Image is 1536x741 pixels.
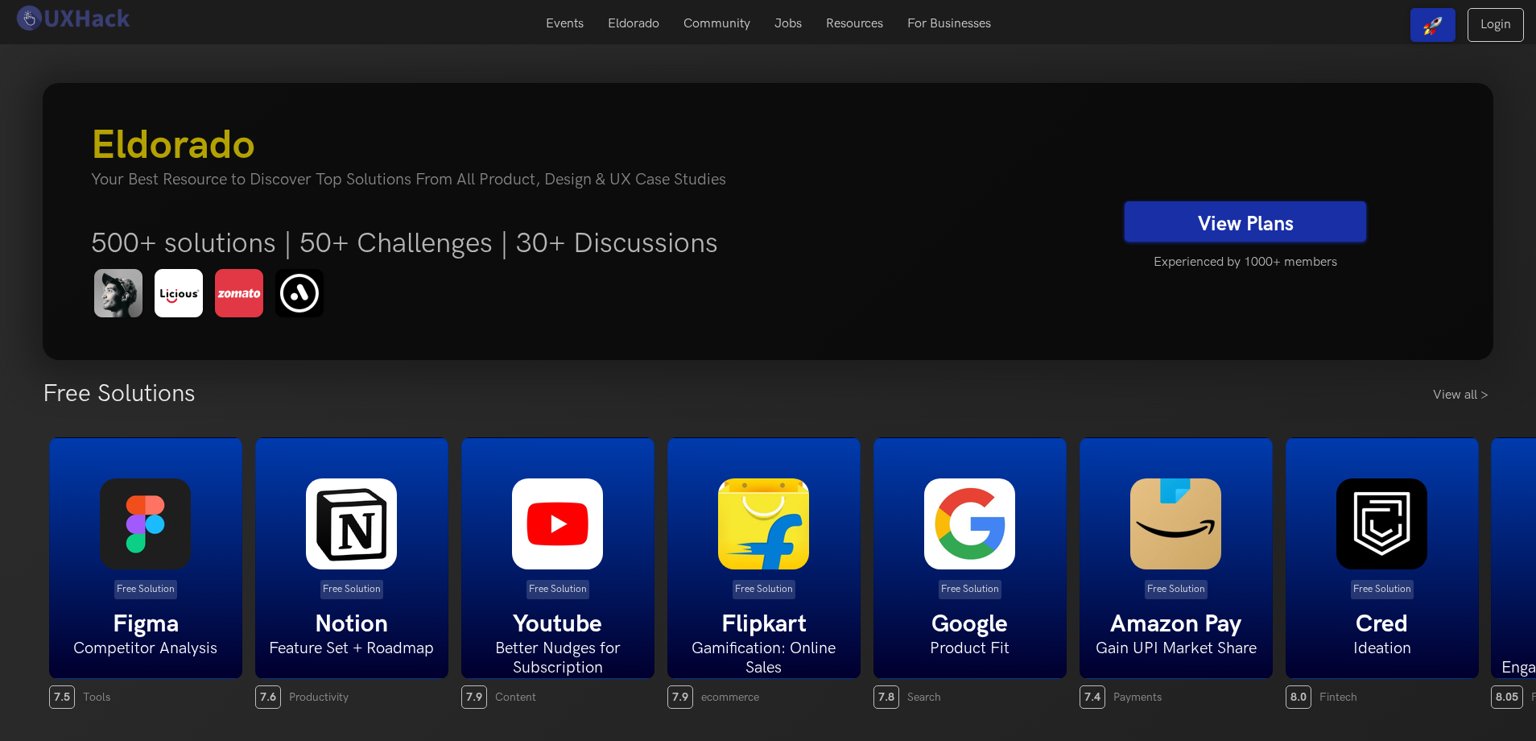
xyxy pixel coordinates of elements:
[1468,8,1524,42] a: Login
[1286,639,1478,658] h6: Ideation
[461,437,654,709] a: Free Solution Youtube Better Nudges for Subscription 7.9 Content
[50,639,242,658] h6: Competitor Analysis
[255,437,448,709] a: Free Solution Notion Feature Set + Roadmap 7.6 Productivity
[1319,690,1357,704] span: Fintech
[733,580,795,599] p: Free Solution
[1433,386,1493,405] a: View all >
[43,379,196,408] h3: Free Solutions
[1125,246,1366,279] h5: Experienced by 1000+ members
[534,8,596,39] a: Events
[701,690,759,704] span: ecommerce
[255,685,281,709] span: 7.6
[1423,16,1443,35] img: rocket
[289,690,349,704] span: Productivity
[1286,610,1478,639] h5: Cred
[114,580,177,599] p: Free Solution
[91,226,1101,260] h5: 500+ solutions | 50+ Challenges | 30+ Discussions
[895,8,1003,39] a: For Businesses
[91,122,1101,170] h3: Eldorado
[762,8,814,39] a: Jobs
[596,8,671,39] a: Eldorado
[668,639,860,677] h6: Gamification: Online Sales
[874,639,1066,658] h6: Product Fit
[256,639,448,658] h6: Feature Set + Roadmap
[873,685,899,709] span: 7.8
[1080,639,1272,658] h6: Gain UPI Market Share
[668,610,860,639] h5: Flipkart
[462,610,654,639] h5: Youtube
[907,690,941,704] span: Search
[462,639,654,677] h6: Better Nudges for Subscription
[1491,685,1523,709] span: 8.05
[50,610,242,639] h5: Figma
[874,610,1066,639] h5: Google
[1351,580,1414,599] p: Free Solution
[49,437,242,709] a: Free Solution Figma Competitor Analysis 7.5 Tools
[1080,610,1272,639] h5: Amazon Pay
[814,8,895,39] a: Resources
[49,685,75,709] span: 7.5
[1145,580,1208,599] p: Free Solution
[1125,201,1366,242] a: View Plans
[939,580,1001,599] p: Free Solution
[671,8,762,39] a: Community
[83,690,110,704] span: Tools
[667,437,861,709] a: Free Solution Flipkart Gamification: Online Sales 7.9 ecommerce
[1286,437,1479,709] a: Free Solution Cred Ideation 8.0 Fintech
[256,610,448,639] h5: Notion
[667,685,693,709] span: 7.9
[1080,685,1105,709] span: 7.4
[320,580,383,599] p: Free Solution
[1080,437,1273,709] a: Free Solution Amazon Pay Gain UPI Market Share 7.4 Payments
[495,690,536,704] span: Content
[12,4,133,32] img: UXHack logo
[1113,690,1162,704] span: Payments
[526,580,589,599] p: Free Solution
[91,170,1101,189] h4: Your Best Resource to Discover Top Solutions From All Product, Design & UX Case Studies
[873,437,1067,709] a: Free Solution Google Product Fit 7.8 Search
[91,267,333,321] img: eldorado-banner-1.png
[1286,685,1311,709] span: 8.0
[461,685,487,709] span: 7.9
